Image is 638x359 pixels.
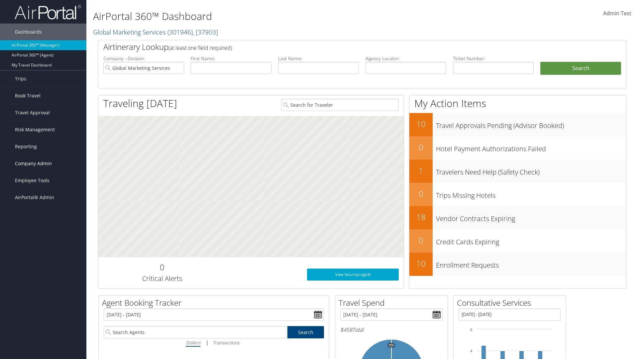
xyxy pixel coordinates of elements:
h1: My Action Items [409,96,626,110]
tspan: 0% [389,343,394,347]
h3: Enrollment Requests [436,257,626,270]
span: $458 [340,326,352,333]
a: 0Credit Cards Expiring [409,229,626,253]
h3: Credit Cards Expiring [436,234,626,247]
h2: 0 [409,235,433,246]
a: 18Vendor Contracts Expiring [409,206,626,229]
tspan: 6 [470,328,472,332]
a: View SecurityLogic® [307,269,399,281]
a: 10Enrollment Requests [409,253,626,276]
h2: 10 [409,118,433,130]
h2: Consultative Services [457,297,566,308]
tspan: 4 [470,349,472,353]
h2: 0 [103,262,221,273]
label: Agency Locator: [366,55,446,62]
label: Company - Division: [103,55,184,62]
label: Last Name: [278,55,359,62]
a: 0Hotel Payment Authorizations Failed [409,136,626,160]
div: | [104,338,324,347]
span: Risk Management [15,121,55,138]
span: Admin Test [603,10,631,17]
h2: Agent Booking Tracker [102,297,329,308]
img: airportal-logo.png [15,4,81,20]
a: 10Travel Approvals Pending (Advisor Booked) [409,113,626,136]
h1: AirPortal 360™ Dashboard [93,9,452,23]
span: Dashboards [15,24,42,40]
a: Search [287,326,324,338]
a: 0Trips Missing Hotels [409,183,626,206]
button: Search [540,62,621,75]
span: Employee Tools [15,172,50,189]
span: Book Travel [15,87,41,104]
span: AirPortal® Admin [15,189,54,206]
h3: Travel Approvals Pending (Advisor Booked) [436,118,626,130]
h3: Critical Alerts [103,274,221,283]
h2: 10 [409,258,433,269]
span: , [ 37903 ] [193,28,218,37]
h2: 0 [409,142,433,153]
a: Admin Test [603,3,631,24]
label: First Name: [191,55,271,62]
h2: 1 [409,165,433,176]
label: Ticket Number: [453,55,534,62]
span: Trips [15,70,26,87]
h2: 18 [409,211,433,223]
h2: 0 [409,188,433,199]
span: Company Admin [15,155,52,172]
span: Reporting [15,138,37,155]
h1: Traveling [DATE] [103,96,177,110]
h2: Airtinerary Lookup [103,41,577,53]
input: Search Agents [104,326,287,338]
i: Dollars [186,339,200,346]
i: Transactions [213,339,239,346]
a: 1Travelers Need Help (Safety Check) [409,160,626,183]
a: Global Marketing Services [93,28,218,37]
input: Search for Traveler [281,99,399,111]
span: ( 301946 ) [167,28,193,37]
h3: Trips Missing Hotels [436,187,626,200]
span: Travel Approval [15,104,50,121]
h3: Travelers Need Help (Safety Check) [436,164,626,177]
h6: Total [340,326,443,333]
h3: Hotel Payment Authorizations Failed [436,141,626,154]
span: (at least one field required) [168,44,232,52]
h3: Vendor Contracts Expiring [436,211,626,223]
h2: Travel Spend [339,297,448,308]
